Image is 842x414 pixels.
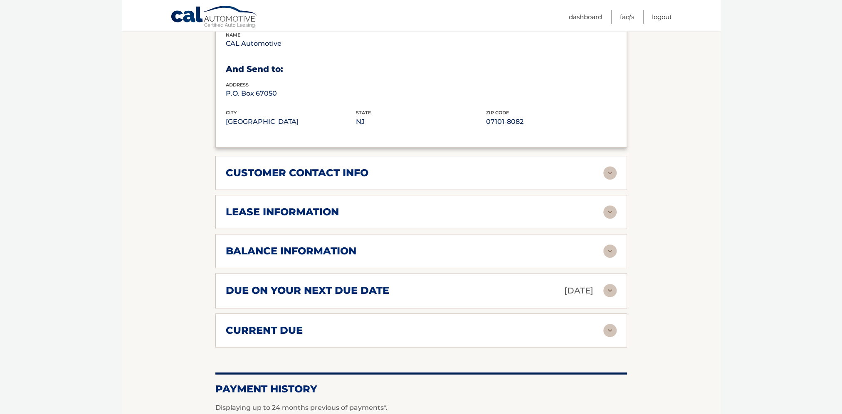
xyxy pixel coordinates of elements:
[603,244,617,258] img: accordion-rest.svg
[226,64,617,74] h3: And Send to:
[603,205,617,219] img: accordion-rest.svg
[215,383,627,395] h2: Payment History
[486,110,509,116] span: zip code
[226,110,237,116] span: city
[620,10,634,24] a: FAQ's
[226,88,356,99] p: P.O. Box 67050
[226,206,339,218] h2: lease information
[226,38,356,49] p: CAL Automotive
[356,110,371,116] span: state
[603,324,617,337] img: accordion-rest.svg
[226,116,356,128] p: [GEOGRAPHIC_DATA]
[486,116,616,128] p: 07101-8082
[226,245,356,257] h2: balance information
[226,82,249,88] span: address
[652,10,672,24] a: Logout
[564,283,593,298] p: [DATE]
[215,403,627,413] p: Displaying up to 24 months previous of payments*.
[226,32,240,38] span: name
[170,5,258,30] a: Cal Automotive
[603,166,617,180] img: accordion-rest.svg
[603,284,617,297] img: accordion-rest.svg
[226,324,303,337] h2: current due
[226,167,368,179] h2: customer contact info
[569,10,602,24] a: Dashboard
[226,284,389,297] h2: due on your next due date
[356,116,486,128] p: NJ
